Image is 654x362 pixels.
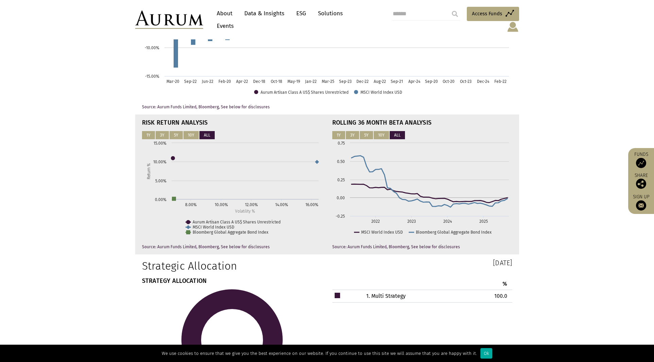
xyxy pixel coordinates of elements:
h3: [DATE] [332,259,512,266]
button: 10Y [374,131,389,139]
a: Events [213,20,234,32]
text: Bloomberg Global Aggregate Bond Index [416,230,491,235]
td: 100.0 [453,290,512,303]
text: -0.25 [336,214,345,219]
text: Aug-22 [373,79,386,84]
button: 1Y [142,131,155,139]
input: Submit [448,7,462,21]
th: % [453,278,512,290]
a: ESG [293,7,310,20]
a: Solutions [315,7,346,20]
text: 8.00% [185,202,197,207]
text: 2025 [479,219,488,224]
text: 14.00% [275,202,288,207]
button: 10Y [183,131,199,139]
strong: RISK RETURN ANALYSIS [142,119,208,126]
text: Dec-24 [477,79,489,84]
button: 3Y [156,131,169,139]
text: 0.25 [337,178,345,182]
text: 0.75 [338,141,345,146]
text: Oct-18 [270,79,282,84]
button: 5Y [360,131,373,139]
text: Mar-20 [166,79,179,84]
text: Feb-22 [494,79,506,84]
text: -10.00% [145,46,159,50]
img: Access Funds [636,158,646,168]
text: 0.00 [337,196,345,200]
a: Access Funds [467,7,519,21]
text: 0.00% [155,197,166,202]
text: Apr-22 [236,79,248,84]
text: Volatility % [235,209,255,214]
text: Sep-21 [391,79,403,84]
h1: Strategic Allocation [142,259,322,272]
text: Oct-20 [443,79,455,84]
text: Jun-22 [201,79,213,84]
text: Mar-25 [322,79,334,84]
text: 2024 [443,219,452,224]
text: Feb-20 [218,79,231,84]
text: 10.00% [153,160,166,164]
img: account-icon.svg [507,21,519,33]
text: Bloomberg Global Aggregate Bond Index [193,230,268,235]
text: May-19 [287,79,300,84]
text: 2023 [407,219,416,224]
strong: ROLLING 36 MONTH BETA ANALYSIS [332,119,432,126]
a: Data & Insights [241,7,288,20]
text: MSCI World Index USD [360,90,402,95]
span: Access Funds [472,10,502,18]
text: 0.50 [337,159,345,164]
text: Return % [146,163,151,179]
strong: STRATEGY ALLOCATION [142,277,207,285]
img: Aurum [135,11,203,29]
text: MSCI World Index USD [361,230,403,235]
text: 15.00% [154,141,166,146]
a: Sign up [632,194,651,211]
text: MSCI World Index USD [193,225,234,230]
text: Dec-18 [253,79,265,84]
text: Dec-22 [356,79,369,84]
button: ALL [390,131,405,139]
button: 5Y [170,131,183,139]
p: Source: Aurum Funds Limited, Bloomberg, See below for disclosures [142,105,512,109]
text: 16.00% [305,202,318,207]
img: Share this post [636,179,646,189]
text: Aurum Artisan Class A US$ Shares Unrestricted [261,90,349,95]
text: Apr-24 [408,79,420,84]
div: Ok [480,348,492,359]
button: ALL [199,131,215,139]
p: Source: Aurum Funds Limited, Bloomberg, See below for disclosures [332,245,512,249]
img: Sign up to our newsletter [636,200,646,211]
a: Funds [632,151,651,168]
text: Oct-23 [460,79,472,84]
text: Sep-23 [339,79,351,84]
text: Sep-22 [184,79,196,84]
text: 2022 [371,219,380,224]
button: 3Y [346,131,359,139]
text: Jan-22 [305,79,316,84]
text: Aurum Artisan Class A US$ Shares Unrestricted [193,220,281,224]
text: 10.00% [214,202,228,207]
text: Sep-20 [425,79,438,84]
div: Share [632,173,651,189]
text: 5.00% [155,179,166,183]
button: 1Y [332,131,345,139]
text: 12.00% [245,202,258,207]
td: 1. Multi Strategy [349,290,453,303]
a: About [213,7,236,20]
p: Source: Aurum Funds Limited, Bloomberg, See below for disclosures [142,245,322,249]
text: -15.00% [145,74,159,79]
